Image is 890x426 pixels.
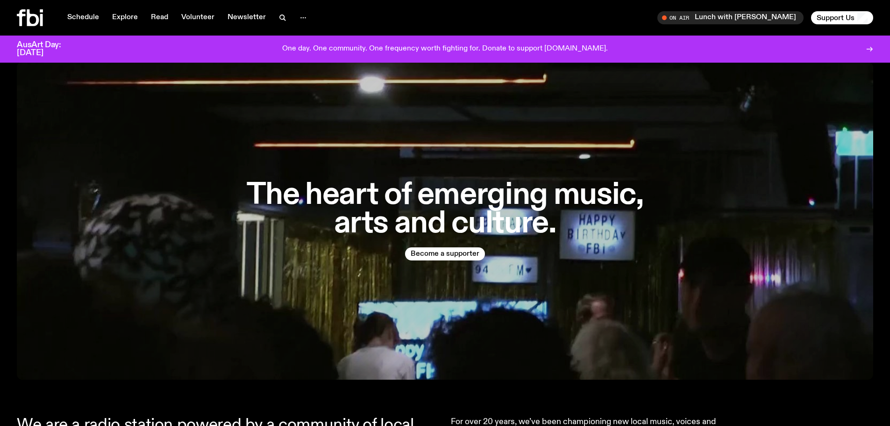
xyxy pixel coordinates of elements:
[17,41,77,57] h3: AusArt Day: [DATE]
[405,247,485,260] button: Become a supporter
[282,45,608,53] p: One day. One community. One frequency worth fighting for. Donate to support [DOMAIN_NAME].
[176,11,220,24] a: Volunteer
[811,11,873,24] button: Support Us
[62,11,105,24] a: Schedule
[222,11,271,24] a: Newsletter
[145,11,174,24] a: Read
[657,11,804,24] button: On AirLunch with [PERSON_NAME]
[817,14,854,22] span: Support Us
[236,181,655,238] h1: The heart of emerging music, arts and culture.
[107,11,143,24] a: Explore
